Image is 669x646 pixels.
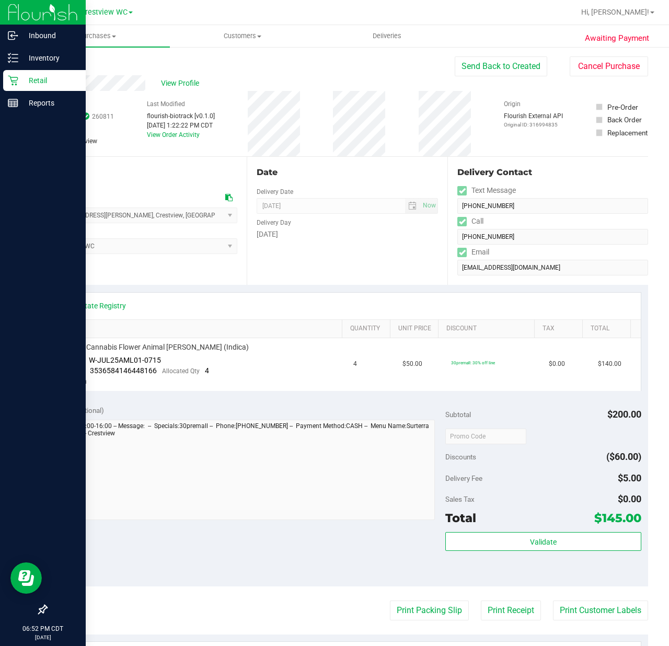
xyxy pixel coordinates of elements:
[350,325,386,333] a: Quantity
[170,31,314,41] span: Customers
[359,31,416,41] span: Deliveries
[18,74,81,87] p: Retail
[147,99,185,109] label: Last Modified
[606,451,641,462] span: ($60.00)
[8,75,18,86] inline-svg: Retail
[315,25,459,47] a: Deliveries
[585,32,649,44] span: Awaiting Payment
[25,25,170,47] a: Purchases
[353,359,357,369] span: 4
[162,367,200,375] span: Allocated Qty
[161,78,203,89] span: View Profile
[390,601,469,620] button: Print Packing Slip
[8,30,18,41] inline-svg: Inbound
[446,325,530,333] a: Discount
[530,538,557,546] span: Validate
[457,245,489,260] label: Email
[607,409,641,420] span: $200.00
[553,601,648,620] button: Print Customer Labels
[445,474,482,482] span: Delivery Fee
[594,511,641,525] span: $145.00
[63,301,126,311] a: View State Registry
[89,356,161,364] span: W-JUL25AML01-0715
[62,325,338,333] a: SKU
[398,325,434,333] a: Unit Price
[549,359,565,369] span: $0.00
[504,111,563,129] div: Flourish External API
[445,429,526,444] input: Promo Code
[18,29,81,42] p: Inbound
[445,447,476,466] span: Discounts
[225,192,233,203] div: Copy address to clipboard
[457,229,648,245] input: Format: (999) 999-9999
[445,410,471,419] span: Subtotal
[60,342,249,352] span: FT 3.5g Cannabis Flower Animal [PERSON_NAME] (Indica)
[5,624,81,633] p: 06:52 PM CDT
[445,532,641,551] button: Validate
[607,102,638,112] div: Pre-Order
[598,359,621,369] span: $140.00
[257,218,291,227] label: Delivery Day
[581,8,649,16] span: Hi, [PERSON_NAME]!
[170,25,315,47] a: Customers
[8,53,18,63] inline-svg: Inventory
[205,366,209,375] span: 4
[618,493,641,504] span: $0.00
[457,183,516,198] label: Text Message
[18,52,81,64] p: Inventory
[591,325,626,333] a: Total
[402,359,422,369] span: $50.00
[607,114,642,125] div: Back Order
[457,198,648,214] input: Format: (999) 999-9999
[570,56,648,76] button: Cancel Purchase
[10,562,42,594] iframe: Resource center
[147,121,215,130] div: [DATE] 1:22:22 PM CDT
[257,229,438,240] div: [DATE]
[543,325,578,333] a: Tax
[445,495,475,503] span: Sales Tax
[92,112,114,121] span: 260811
[80,8,128,17] span: Crestview WC
[455,56,547,76] button: Send Back to Created
[457,166,648,179] div: Delivery Contact
[46,166,237,179] div: Location
[504,121,563,129] p: Original ID: 316994835
[257,166,438,179] div: Date
[618,472,641,483] span: $5.00
[25,31,170,41] span: Purchases
[5,633,81,641] p: [DATE]
[18,97,81,109] p: Reports
[8,98,18,108] inline-svg: Reports
[82,111,89,121] span: In Sync
[481,601,541,620] button: Print Receipt
[457,214,483,229] label: Call
[607,128,648,138] div: Replacement
[445,511,476,525] span: Total
[147,131,200,139] a: View Order Activity
[504,99,521,109] label: Origin
[147,111,215,121] div: flourish-biotrack [v0.1.0]
[90,366,157,375] span: 3536584146448166
[257,187,293,197] label: Delivery Date
[451,360,495,365] span: 30premall: 30% off line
